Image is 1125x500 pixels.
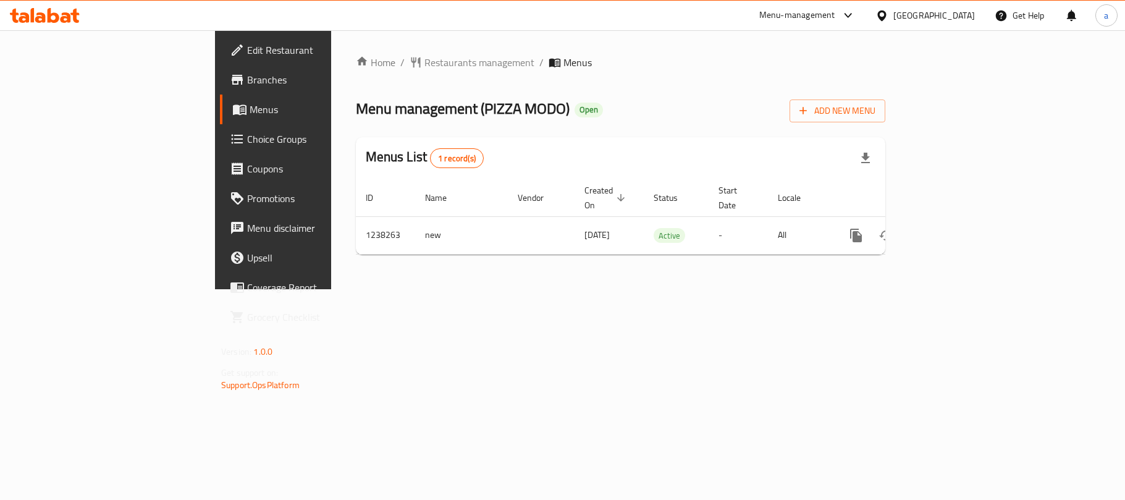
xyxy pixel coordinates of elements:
[221,377,300,393] a: Support.OpsPlatform
[893,9,975,22] div: [GEOGRAPHIC_DATA]
[253,344,272,360] span: 1.0.0
[220,302,403,332] a: Grocery Checklist
[220,65,403,95] a: Branches
[220,184,403,213] a: Promotions
[247,191,393,206] span: Promotions
[654,190,694,205] span: Status
[425,190,463,205] span: Name
[220,213,403,243] a: Menu disclaimer
[851,143,880,173] div: Export file
[366,148,484,168] h2: Menus List
[575,103,603,117] div: Open
[220,95,403,124] a: Menus
[247,310,393,324] span: Grocery Checklist
[1104,9,1108,22] span: a
[247,221,393,235] span: Menu disclaimer
[247,132,393,146] span: Choice Groups
[584,227,610,243] span: [DATE]
[871,221,901,250] button: Change Status
[250,102,393,117] span: Menus
[220,35,403,65] a: Edit Restaurant
[247,161,393,176] span: Coupons
[790,100,885,122] button: Add New Menu
[709,216,768,254] td: -
[424,55,534,70] span: Restaurants management
[563,55,592,70] span: Menus
[247,43,393,57] span: Edit Restaurant
[799,103,875,119] span: Add New Menu
[584,183,629,213] span: Created On
[415,216,508,254] td: new
[221,344,251,360] span: Version:
[718,183,753,213] span: Start Date
[431,153,483,164] span: 1 record(s)
[356,179,970,255] table: enhanced table
[410,55,534,70] a: Restaurants management
[778,190,817,205] span: Locale
[220,243,403,273] a: Upsell
[832,179,970,217] th: Actions
[356,95,570,122] span: Menu management ( PIZZA MODO )
[654,229,685,243] span: Active
[221,365,278,381] span: Get support on:
[539,55,544,70] li: /
[768,216,832,254] td: All
[356,55,885,70] nav: breadcrumb
[430,148,484,168] div: Total records count
[654,228,685,243] div: Active
[247,250,393,265] span: Upsell
[220,273,403,302] a: Coverage Report
[841,221,871,250] button: more
[366,190,389,205] span: ID
[247,280,393,295] span: Coverage Report
[220,124,403,154] a: Choice Groups
[759,8,835,23] div: Menu-management
[247,72,393,87] span: Branches
[518,190,560,205] span: Vendor
[575,104,603,115] span: Open
[220,154,403,184] a: Coupons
